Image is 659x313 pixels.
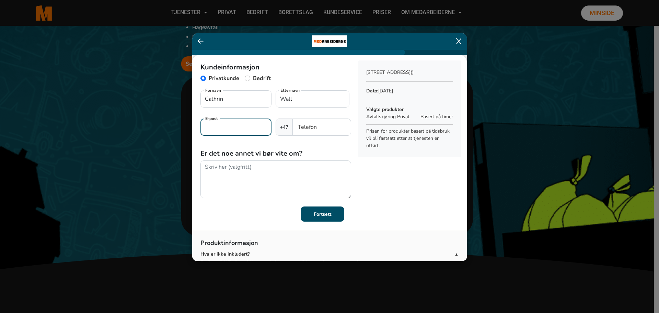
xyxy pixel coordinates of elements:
[200,259,459,266] p: Farlig avfall er gassbeholdere, medisiner, malingsspann, med mer.
[366,88,378,94] b: Dato:
[200,250,454,258] p: Hva er ikke inkludert?
[209,74,239,82] label: Privatkunde
[200,259,228,266] strong: Farlig avfall:
[301,206,344,222] button: Fortsett
[411,69,414,76] span: ()
[366,69,453,76] p: [STREET_ADDRESS]
[276,119,293,136] span: +47
[200,63,351,71] h5: Kundeinformasjon
[366,106,404,113] b: Valgte produkter
[253,74,271,82] label: Bedrift
[366,127,453,149] p: Prisen for produkter basert på tidsbruk vil bli fastsatt etter at tjenesten er utført.
[420,113,453,120] span: Basert på timer
[314,211,331,217] b: Fortsett
[366,113,417,120] p: Avfallskjøring Privat
[200,149,351,158] h5: Er det noe annet vi bør vite om?
[312,33,347,50] img: bacdd172-0455-430b-bf8f-cf411a8648e0
[454,251,459,257] span: ▲
[366,87,453,94] p: [DATE]
[200,238,459,250] p: Produktinformasjon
